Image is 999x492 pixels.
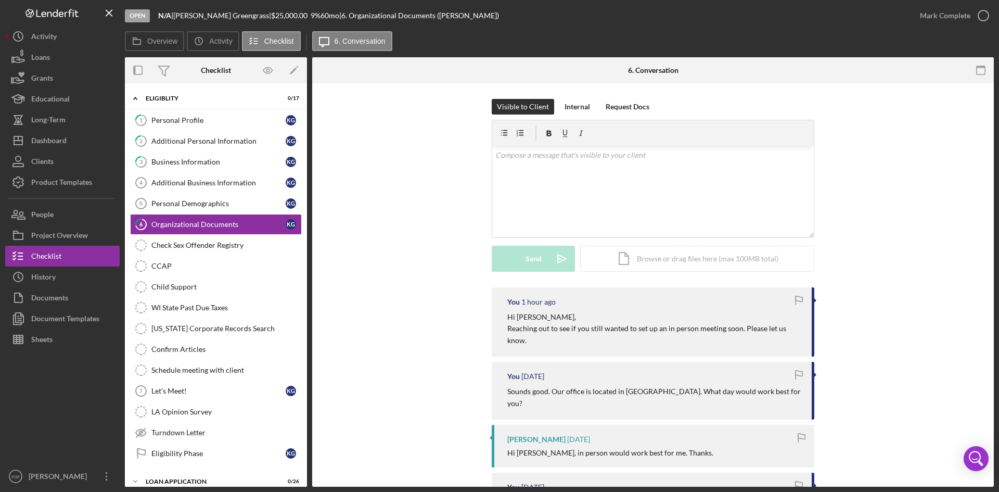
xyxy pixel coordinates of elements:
div: 60 mo [321,11,339,20]
button: Sheets [5,329,120,350]
div: People [31,204,54,228]
div: Schedule meeting with client [151,366,301,374]
div: Send [526,246,542,272]
button: Project Overview [5,225,120,246]
div: K G [286,157,296,167]
div: Personal Demographics [151,199,286,208]
div: [PERSON_NAME] Greengrass | [173,11,271,20]
tspan: 5 [139,200,143,207]
div: Visible to Client [497,99,549,115]
div: K G [286,178,296,188]
div: Request Docs [606,99,649,115]
button: Document Templates [5,308,120,329]
div: Documents [31,287,68,311]
button: Request Docs [600,99,655,115]
button: 6. Conversation [312,31,392,51]
div: Let's Meet! [151,387,286,395]
div: Educational [31,89,70,112]
div: Loan Application [146,478,273,485]
div: K G [286,219,296,230]
a: CCAP [130,256,302,276]
a: Check Sex Offender Registry [130,235,302,256]
div: Checklist [201,66,231,74]
div: | 6. Organizational Documents ([PERSON_NAME]) [339,11,499,20]
div: | [158,11,173,20]
div: 0 / 17 [280,95,299,102]
div: Product Templates [31,172,92,195]
div: You [507,298,520,306]
div: Confirm Articles [151,345,301,354]
div: Child Support [151,283,301,291]
a: WI State Past Due Taxes [130,297,302,318]
button: Overview [125,31,184,51]
tspan: 6 [139,221,143,228]
div: Business Information [151,158,286,166]
div: Open [125,9,150,22]
button: KM[PERSON_NAME] [5,466,120,487]
div: Additional Business Information [151,179,286,187]
button: History [5,267,120,287]
p: Sounds good. Our office is located in [GEOGRAPHIC_DATA]. What day would work best for you? [507,386,801,409]
div: Checklist [31,246,61,269]
div: [US_STATE] Corporate Records Search [151,324,301,333]
button: Clients [5,151,120,172]
button: Activity [187,31,239,51]
time: 2025-08-06 13:45 [521,372,544,381]
button: Send [492,246,575,272]
a: [US_STATE] Corporate Records Search [130,318,302,339]
button: Activity [5,26,120,47]
text: KM [12,474,19,480]
button: Checklist [5,246,120,267]
div: Loans [31,47,50,70]
label: 6. Conversation [335,37,386,45]
div: Dashboard [31,130,67,154]
button: Dashboard [5,130,120,151]
div: LA Opinion Survey [151,408,301,416]
p: Hi [PERSON_NAME], [507,311,801,323]
div: You [507,483,520,491]
time: 2025-08-05 13:36 [521,483,544,491]
tspan: 4 [139,180,143,186]
a: 1Personal ProfileKG [130,110,302,131]
button: Internal [559,99,595,115]
button: Grants [5,68,120,89]
div: K G [286,115,296,125]
div: History [31,267,56,290]
button: Visible to Client [492,99,554,115]
button: Documents [5,287,120,308]
div: Sheets [31,329,53,352]
div: Clients [31,151,54,174]
tspan: 7 [139,388,143,394]
a: Confirm Articles [130,339,302,360]
div: CCAP [151,262,301,270]
button: People [5,204,120,225]
label: Activity [209,37,232,45]
button: Checklist [242,31,301,51]
div: Turndown Letter [151,428,301,437]
div: Eligibility Phase [151,449,286,458]
div: K G [286,448,296,459]
div: Internal [565,99,590,115]
a: 2Additional Personal InformationKG [130,131,302,152]
button: Long-Term [5,109,120,130]
tspan: 1 [139,117,143,123]
div: Organizational Documents [151,220,286,229]
a: Child Support [130,276,302,297]
a: 3Business InformationKG [130,152,302,172]
div: Check Sex Offender Registry [151,241,301,249]
a: Eligibility PhaseKG [130,443,302,464]
a: Product Templates [5,172,120,193]
button: Educational [5,89,120,109]
button: Loans [5,47,120,68]
time: 2025-08-12 13:27 [521,298,556,306]
div: Project Overview [31,225,88,248]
